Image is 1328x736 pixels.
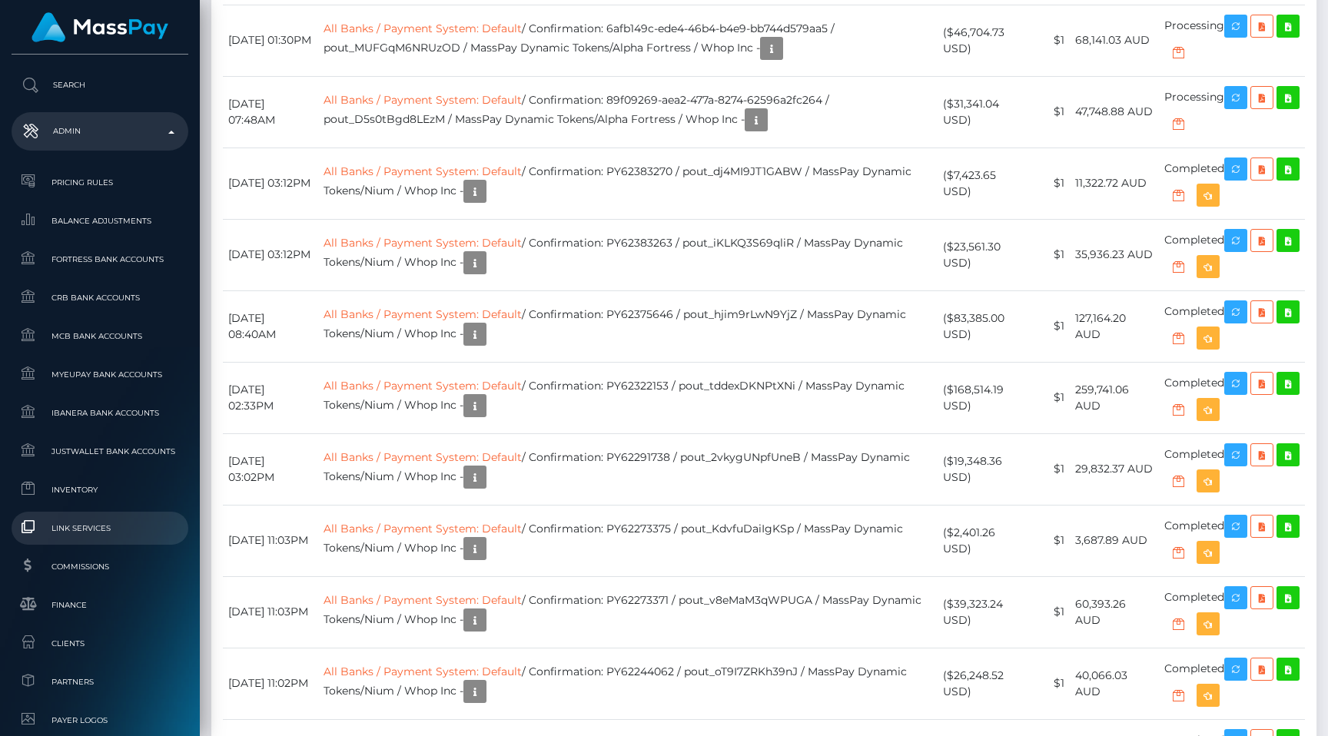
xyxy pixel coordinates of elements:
td: [DATE] 03:12PM [223,219,318,290]
td: 40,066.03 AUD [1070,648,1159,719]
a: JustWallet Bank Accounts [12,435,188,468]
td: 60,393.26 AUD [1070,576,1159,648]
td: [DATE] 03:12PM [223,148,318,219]
td: / Confirmation: PY62273375 / pout_KdvfuDaiIgKSp / MassPay Dynamic Tokens/Nium / Whop Inc - [318,505,938,576]
a: All Banks / Payment System: Default [324,665,522,678]
a: Search [12,66,188,104]
span: MyEUPay Bank Accounts [18,366,182,383]
td: ($19,348.36 USD) [938,433,1031,505]
a: All Banks / Payment System: Default [324,22,522,35]
p: Admin [18,120,182,143]
td: [DATE] 11:02PM [223,648,318,719]
span: Fortress Bank Accounts [18,250,182,268]
td: [DATE] 03:02PM [223,433,318,505]
td: / Confirmation: PY62383270 / pout_dj4MI9JT1GABW / MassPay Dynamic Tokens/Nium / Whop Inc - [318,148,938,219]
td: [DATE] 11:03PM [223,576,318,648]
a: Partners [12,665,188,698]
td: Completed [1159,219,1305,290]
td: ($168,514.19 USD) [938,362,1031,433]
td: $1 [1031,576,1070,648]
a: MyEUPay Bank Accounts [12,358,188,391]
td: $1 [1031,148,1070,219]
td: ($83,385.00 USD) [938,290,1031,362]
span: Commissions [18,558,182,575]
a: Clients [12,627,188,660]
span: CRB Bank Accounts [18,289,182,307]
td: $1 [1031,290,1070,362]
a: All Banks / Payment System: Default [324,93,522,107]
a: All Banks / Payment System: Default [324,522,522,535]
span: Link Services [18,519,182,537]
span: MCB Bank Accounts [18,327,182,345]
td: ($26,248.52 USD) [938,648,1031,719]
span: JustWallet Bank Accounts [18,443,182,460]
a: Fortress Bank Accounts [12,243,188,276]
td: / Confirmation: PY62273371 / pout_v8eMaM3qWPUGA / MassPay Dynamic Tokens/Nium / Whop Inc - [318,576,938,648]
span: Ibanera Bank Accounts [18,404,182,422]
td: Completed [1159,576,1305,648]
a: Inventory [12,473,188,506]
td: Completed [1159,362,1305,433]
td: ($2,401.26 USD) [938,505,1031,576]
td: ($23,561.30 USD) [938,219,1031,290]
td: $1 [1031,505,1070,576]
td: Completed [1159,148,1305,219]
td: Completed [1159,290,1305,362]
td: / Confirmation: 89f09269-aea2-477a-8274-62596a2fc264 / pout_D5s0tBgd8LEzM / MassPay Dynamic Token... [318,76,938,148]
a: All Banks / Payment System: Default [324,593,522,607]
a: MCB Bank Accounts [12,320,188,353]
td: / Confirmation: 6afb149c-ede4-46b4-b4e9-bb744d579aa5 / pout_MUFGqM6NRUzOD / MassPay Dynamic Token... [318,5,938,76]
span: Balance Adjustments [18,212,182,230]
td: / Confirmation: PY62383263 / pout_iKLKQ3S69qliR / MassPay Dynamic Tokens/Nium / Whop Inc - [318,219,938,290]
a: Commissions [12,550,188,583]
a: Finance [12,588,188,622]
span: Inventory [18,481,182,499]
td: $1 [1031,362,1070,433]
td: 47,748.88 AUD [1070,76,1159,148]
td: 259,741.06 AUD [1070,362,1159,433]
a: All Banks / Payment System: Default [324,164,522,178]
td: 3,687.89 AUD [1070,505,1159,576]
td: [DATE] 01:30PM [223,5,318,76]
td: / Confirmation: PY62244062 / pout_oT9I7ZRKh39nJ / MassPay Dynamic Tokens/Nium / Whop Inc - [318,648,938,719]
td: Completed [1159,648,1305,719]
td: 68,141.03 AUD [1070,5,1159,76]
span: Payer Logos [18,711,182,729]
a: Pricing Rules [12,166,188,199]
td: $1 [1031,76,1070,148]
a: All Banks / Payment System: Default [324,450,522,464]
a: Link Services [12,512,188,545]
td: ($46,704.73 USD) [938,5,1031,76]
td: [DATE] 02:33PM [223,362,318,433]
td: 11,322.72 AUD [1070,148,1159,219]
td: $1 [1031,5,1070,76]
a: CRB Bank Accounts [12,281,188,314]
td: [DATE] 08:40AM [223,290,318,362]
td: 127,164.20 AUD [1070,290,1159,362]
a: All Banks / Payment System: Default [324,379,522,393]
img: MassPay Logo [32,12,168,42]
span: Finance [18,596,182,614]
span: Partners [18,673,182,691]
a: Admin [12,112,188,151]
a: All Banks / Payment System: Default [324,236,522,250]
p: Search [18,74,182,97]
a: All Banks / Payment System: Default [324,307,522,321]
td: ($39,323.24 USD) [938,576,1031,648]
td: ($7,423.65 USD) [938,148,1031,219]
td: Processing [1159,5,1305,76]
td: / Confirmation: PY62291738 / pout_2vkygUNpfUneB / MassPay Dynamic Tokens/Nium / Whop Inc - [318,433,938,505]
td: $1 [1031,648,1070,719]
td: / Confirmation: PY62322153 / pout_tddexDKNPtXNi / MassPay Dynamic Tokens/Nium / Whop Inc - [318,362,938,433]
td: [DATE] 11:03PM [223,505,318,576]
td: 35,936.23 AUD [1070,219,1159,290]
td: / Confirmation: PY62375646 / pout_hjim9rLwN9YjZ / MassPay Dynamic Tokens/Nium / Whop Inc - [318,290,938,362]
a: Ibanera Bank Accounts [12,396,188,429]
td: Completed [1159,433,1305,505]
td: [DATE] 07:48AM [223,76,318,148]
td: ($31,341.04 USD) [938,76,1031,148]
td: $1 [1031,219,1070,290]
td: Processing [1159,76,1305,148]
td: 29,832.37 AUD [1070,433,1159,505]
span: Clients [18,635,182,652]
